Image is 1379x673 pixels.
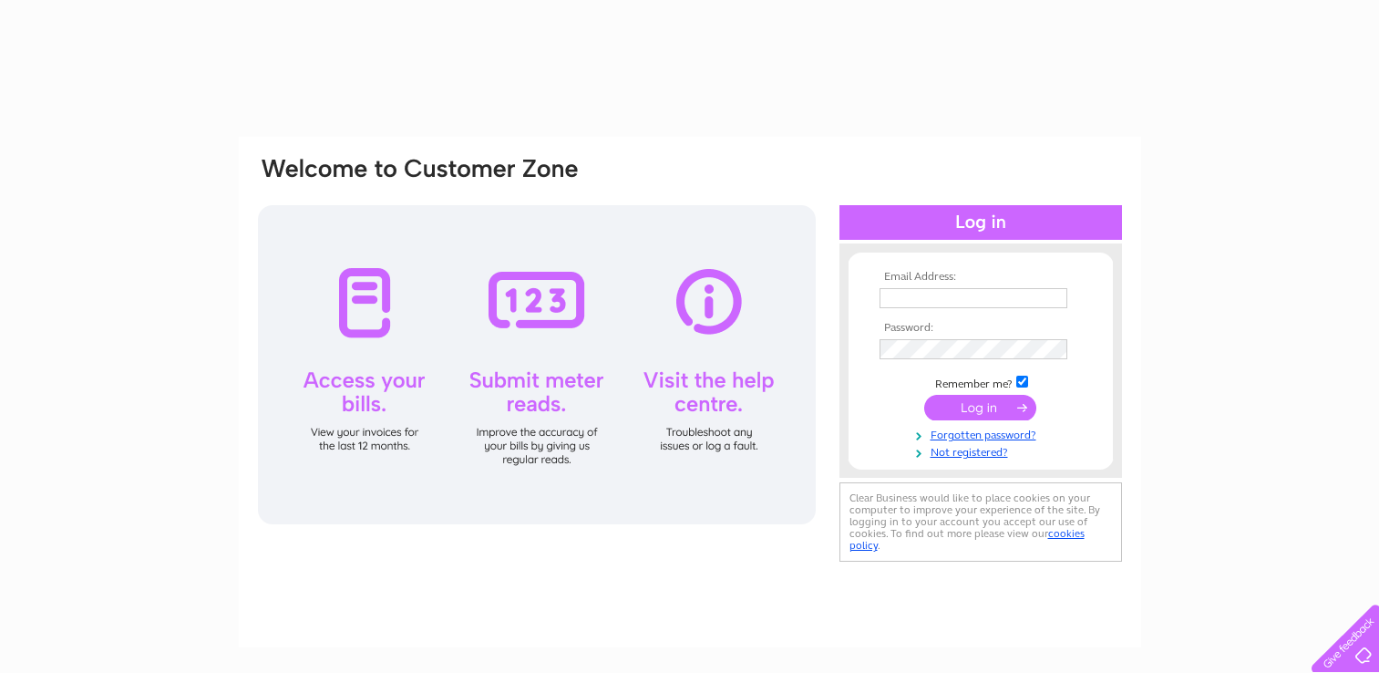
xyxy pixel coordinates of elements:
a: Not registered? [880,442,1086,460]
input: Submit [924,395,1036,420]
a: Forgotten password? [880,425,1086,442]
th: Email Address: [875,271,1086,284]
td: Remember me? [875,373,1086,391]
th: Password: [875,322,1086,335]
a: cookies policy [849,527,1085,552]
div: Clear Business would like to place cookies on your computer to improve your experience of the sit... [839,482,1122,562]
